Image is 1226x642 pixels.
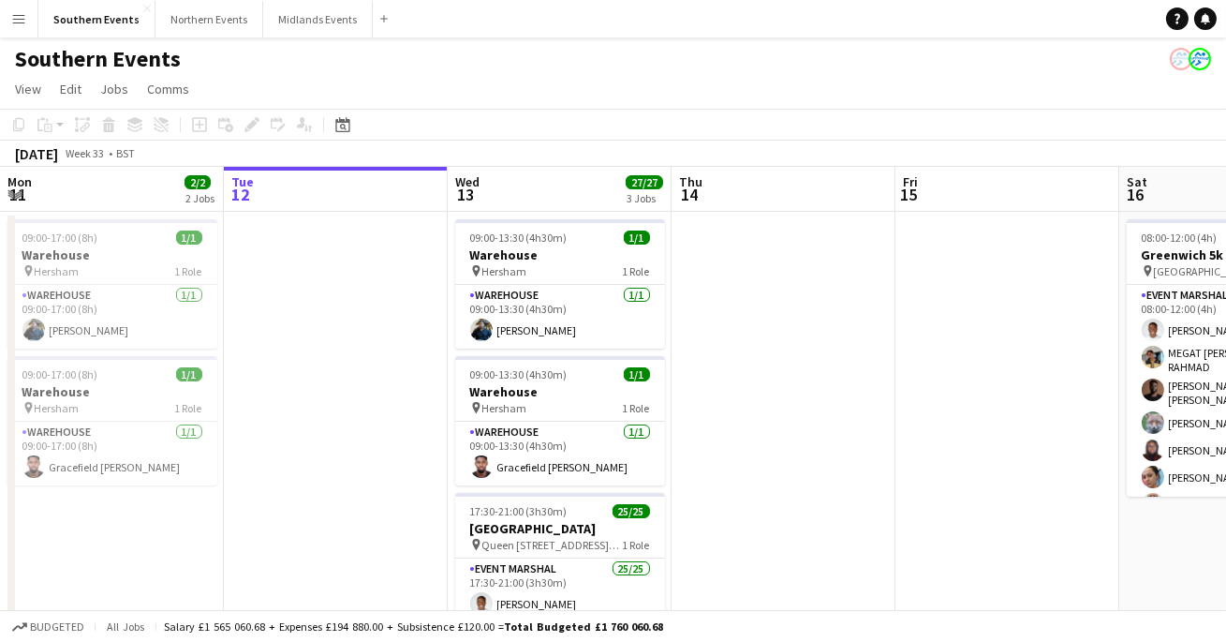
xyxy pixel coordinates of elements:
span: Mon [7,173,32,190]
span: 14 [676,184,702,205]
div: 3 Jobs [627,191,662,205]
app-job-card: 09:00-17:00 (8h)1/1Warehouse Hersham1 RoleWarehouse1/109:00-17:00 (8h)[PERSON_NAME] [7,219,217,349]
h3: Warehouse [7,246,217,263]
a: View [7,77,49,101]
span: 12 [229,184,254,205]
span: 1 Role [175,264,202,278]
a: Comms [140,77,197,101]
span: Thu [679,173,702,190]
app-user-avatar: RunThrough Events [1170,48,1192,70]
h3: Warehouse [455,246,665,263]
span: 1 Role [623,264,650,278]
span: Jobs [100,81,128,97]
app-user-avatar: RunThrough Events [1189,48,1211,70]
span: 1/1 [176,231,202,245]
span: Comms [147,81,189,97]
span: Hersham [482,264,527,278]
span: Total Budgeted £1 760 060.68 [504,620,663,634]
span: 08:00-12:00 (4h) [1142,231,1218,245]
span: 09:00-13:30 (4h30m) [470,231,568,245]
a: Edit [52,77,89,101]
h3: Warehouse [7,383,217,400]
span: Week 33 [62,146,109,160]
app-card-role: Warehouse1/109:00-17:00 (8h)[PERSON_NAME] [7,285,217,349]
span: 09:00-17:00 (8h) [22,367,98,381]
app-card-role: Warehouse1/109:00-13:30 (4h30m)[PERSON_NAME] [455,285,665,349]
app-job-card: 09:00-13:30 (4h30m)1/1Warehouse Hersham1 RoleWarehouse1/109:00-13:30 (4h30m)Gracefield [PERSON_NAME] [455,356,665,485]
span: 27/27 [626,175,663,189]
button: Midlands Events [263,1,373,37]
app-job-card: 09:00-17:00 (8h)1/1Warehouse Hersham1 RoleWarehouse1/109:00-17:00 (8h)Gracefield [PERSON_NAME] [7,356,217,485]
h1: Southern Events [15,45,181,73]
span: Wed [455,173,480,190]
span: 1/1 [624,231,650,245]
span: 11 [5,184,32,205]
div: [DATE] [15,144,58,163]
div: 2 Jobs [185,191,214,205]
span: Hersham [35,264,80,278]
div: Salary £1 565 060.68 + Expenses £194 880.00 + Subsistence £120.00 = [164,620,663,634]
app-card-role: Warehouse1/109:00-13:30 (4h30m)Gracefield [PERSON_NAME] [455,422,665,485]
span: Hersham [35,401,80,415]
span: Tue [231,173,254,190]
button: Southern Events [38,1,155,37]
span: View [15,81,41,97]
span: Queen [STREET_ADDRESS][PERSON_NAME][DATE] [482,538,623,552]
h3: Warehouse [455,383,665,400]
span: 15 [900,184,918,205]
div: BST [116,146,135,160]
a: Jobs [93,77,136,101]
span: Budgeted [30,620,84,634]
span: 1/1 [176,367,202,381]
span: 1 Role [623,401,650,415]
span: Edit [60,81,81,97]
span: 1 Role [175,401,202,415]
span: 2/2 [185,175,211,189]
span: 13 [452,184,480,205]
span: 17:30-21:00 (3h30m) [470,504,568,518]
span: 1 Role [623,538,650,552]
app-job-card: 09:00-13:30 (4h30m)1/1Warehouse Hersham1 RoleWarehouse1/109:00-13:30 (4h30m)[PERSON_NAME] [455,219,665,349]
app-card-role: Warehouse1/109:00-17:00 (8h)Gracefield [PERSON_NAME] [7,422,217,485]
span: 16 [1124,184,1147,205]
span: Hersham [482,401,527,415]
span: Sat [1127,173,1147,190]
button: Budgeted [9,617,87,637]
span: Fri [903,173,918,190]
span: 1/1 [624,367,650,381]
span: 09:00-17:00 (8h) [22,231,98,245]
h3: [GEOGRAPHIC_DATA] [455,520,665,537]
button: Northern Events [155,1,263,37]
span: All jobs [103,620,148,634]
span: 09:00-13:30 (4h30m) [470,367,568,381]
span: 25/25 [613,504,650,518]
